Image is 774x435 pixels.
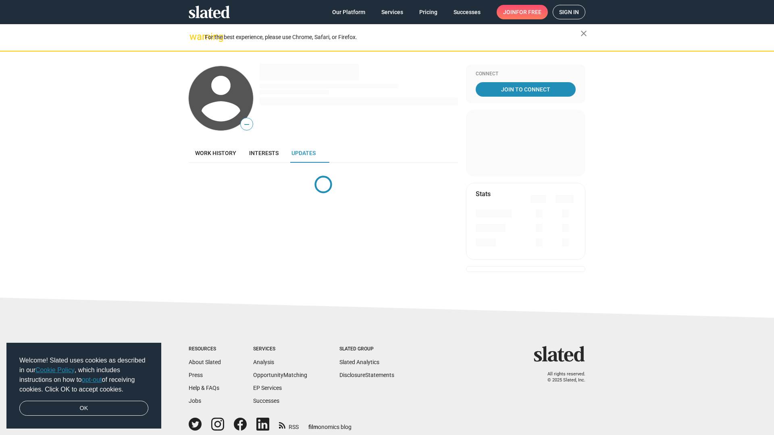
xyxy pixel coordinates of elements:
a: Cookie Policy [35,367,75,373]
span: Updates [291,150,316,156]
span: Join [503,5,541,19]
div: Resources [189,346,221,352]
div: Connect [476,71,576,77]
mat-card-title: Stats [476,190,491,198]
mat-icon: warning [189,32,199,41]
div: cookieconsent [6,343,161,429]
div: Services [253,346,307,352]
span: film [308,424,318,430]
span: Interests [249,150,279,156]
span: — [241,119,253,130]
a: Join To Connect [476,82,576,97]
a: Jobs [189,398,201,404]
a: Work history [189,143,243,163]
span: Join To Connect [477,82,574,97]
span: Successes [454,5,481,19]
a: Services [375,5,410,19]
a: Analysis [253,359,274,365]
span: Welcome! Slated uses cookies as described in our , which includes instructions on how to of recei... [19,356,148,394]
a: Joinfor free [497,5,548,19]
span: Pricing [419,5,437,19]
a: Updates [285,143,322,163]
span: Our Platform [332,5,365,19]
a: OpportunityMatching [253,372,307,378]
a: dismiss cookie message [19,401,148,416]
p: All rights reserved. © 2025 Slated, Inc. [539,371,585,383]
span: for free [516,5,541,19]
a: Interests [243,143,285,163]
a: RSS [279,418,299,431]
a: Our Platform [326,5,372,19]
a: About Slated [189,359,221,365]
span: Sign in [559,5,579,19]
a: Press [189,372,203,378]
a: Pricing [413,5,444,19]
a: Sign in [553,5,585,19]
mat-icon: close [579,29,589,38]
a: filmonomics blog [308,417,352,431]
div: For the best experience, please use Chrome, Safari, or Firefox. [205,32,580,43]
a: DisclosureStatements [339,372,394,378]
a: EP Services [253,385,282,391]
a: Successes [447,5,487,19]
span: Work history [195,150,236,156]
span: Services [381,5,403,19]
a: opt-out [82,376,102,383]
div: Slated Group [339,346,394,352]
a: Help & FAQs [189,385,219,391]
a: Slated Analytics [339,359,379,365]
a: Successes [253,398,279,404]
